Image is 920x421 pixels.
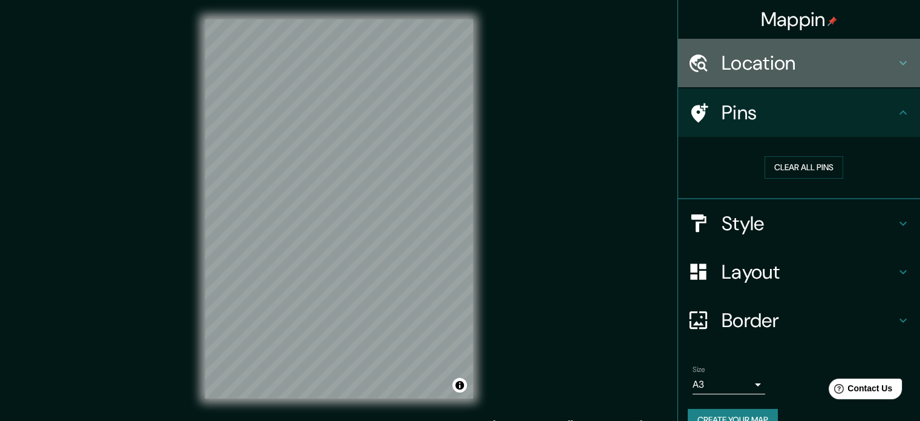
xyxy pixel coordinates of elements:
[765,156,843,179] button: Clear all pins
[722,51,896,75] h4: Location
[678,199,920,248] div: Style
[678,88,920,137] div: Pins
[678,248,920,296] div: Layout
[452,378,467,393] button: Toggle attribution
[761,7,838,31] h4: Mappin
[693,375,765,394] div: A3
[678,296,920,345] div: Border
[205,19,473,399] canvas: Map
[678,39,920,87] div: Location
[722,211,896,236] h4: Style
[827,16,837,26] img: pin-icon.png
[693,364,705,374] label: Size
[812,374,907,408] iframe: Help widget launcher
[722,101,896,125] h4: Pins
[722,260,896,284] h4: Layout
[722,308,896,333] h4: Border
